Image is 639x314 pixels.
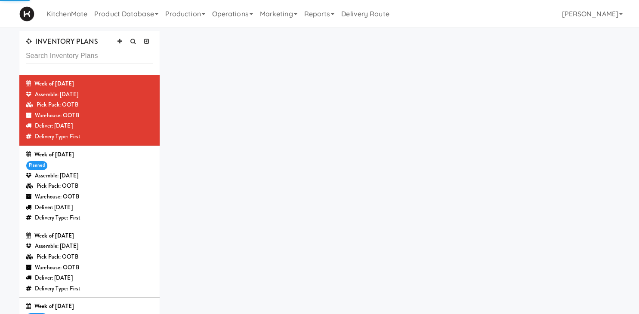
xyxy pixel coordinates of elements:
div: Delivery Type: First [26,213,153,223]
li: Week of [DATE]Assemble: [DATE]Pick Pack: OOTBWarehouse: OOTBDeliver: [DATE]Delivery Type: First [19,75,160,146]
div: Week of [DATE] [26,301,153,312]
div: planned [26,161,47,170]
div: Pick Pack: OOTB [26,252,153,262]
li: Week of [DATE]Assemble: [DATE]Pick Pack: OOTBWarehouse: OOTBDeliver: [DATE]Delivery Type: First [19,227,160,298]
span: INVENTORY PLANS [26,37,98,46]
div: Delivery Type: First [26,284,153,294]
div: Week of [DATE] [26,231,153,241]
div: Warehouse: OOTB [26,262,153,273]
li: Week of [DATE]plannedAssemble: [DATE]Pick Pack: OOTBWarehouse: OOTBDeliver: [DATE]Delivery Type: ... [19,146,160,227]
div: Assemble: [DATE] [26,241,153,252]
div: Week of [DATE] [26,149,153,160]
div: Deliver: [DATE] [26,202,153,213]
div: Deliver: [DATE] [26,121,153,131]
input: Search Inventory Plans [26,48,153,64]
div: Warehouse: OOTB [26,110,153,121]
div: Week of [DATE] [26,79,153,89]
div: Deliver: [DATE] [26,273,153,284]
div: Delivery Type: First [26,131,153,142]
div: Assemble: [DATE] [26,171,153,181]
div: Pick Pack: OOTB [26,100,153,110]
div: Assemble: [DATE] [26,89,153,100]
div: Warehouse: OOTB [26,192,153,202]
img: Micromart [19,6,34,21]
div: Pick Pack: OOTB [26,181,153,192]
